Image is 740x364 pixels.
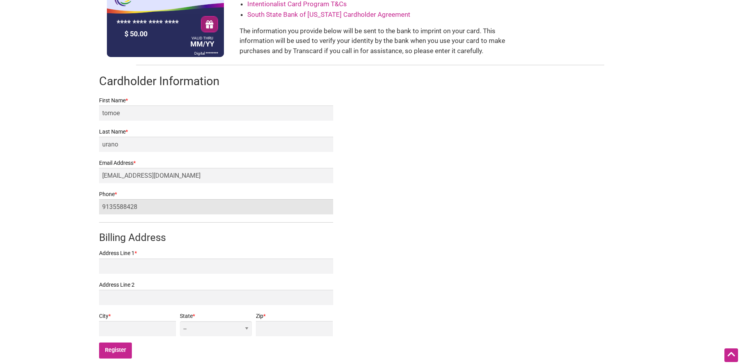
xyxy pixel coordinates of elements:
[99,343,132,359] input: Register
[99,127,333,137] label: Last Name
[180,311,252,321] label: State
[188,37,216,50] div: MM/YY
[99,248,333,258] label: Address Line 1
[190,37,214,39] div: VALID THRU
[247,11,410,18] a: South State Bank of [US_STATE] Cardholder Agreement
[99,311,176,321] label: City
[256,311,333,321] label: Zip
[122,28,189,40] div: $ 50.00
[99,158,333,168] label: Email Address
[99,280,333,290] label: Address Line 2
[99,96,333,105] label: First Name
[724,348,738,362] div: Scroll Back to Top
[99,73,641,89] h2: Cardholder Information
[99,230,333,244] h3: Billing Address
[99,189,333,199] label: Phone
